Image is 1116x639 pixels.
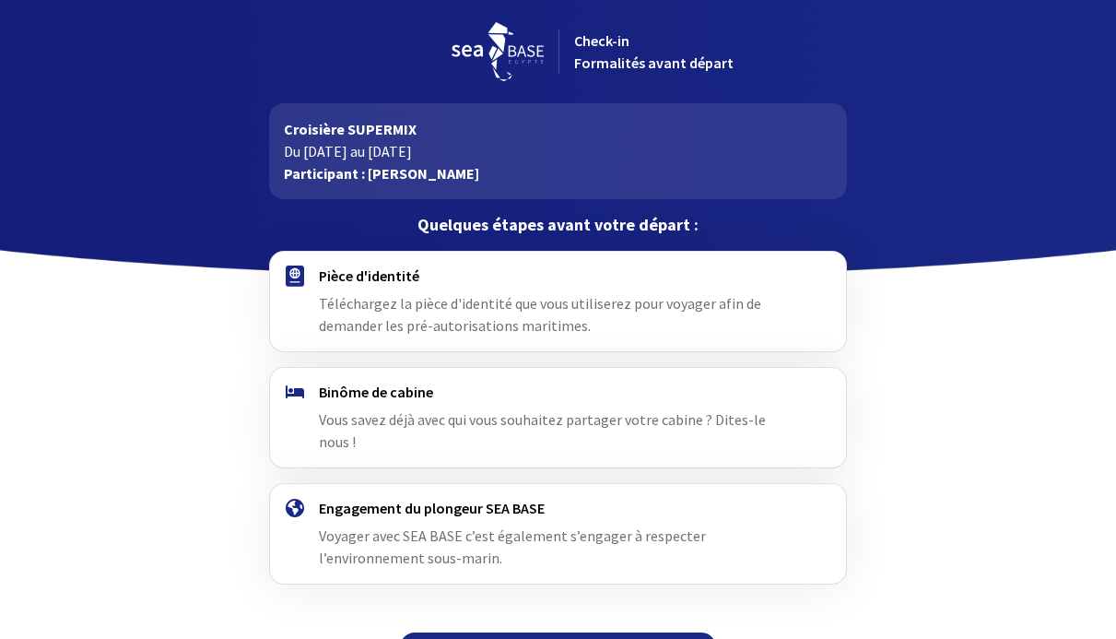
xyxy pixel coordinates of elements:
p: Participant : [PERSON_NAME] [284,162,832,184]
img: logo_seabase.svg [452,22,544,81]
img: binome.svg [286,385,304,398]
h4: Pièce d'identité [319,266,797,285]
p: Croisière SUPERMIX [284,118,832,140]
span: Téléchargez la pièce d'identité que vous utiliserez pour voyager afin de demander les pré-autoris... [319,294,761,335]
h4: Binôme de cabine [319,383,797,401]
span: Vous savez déjà avec qui vous souhaitez partager votre cabine ? Dites-le nous ! [319,410,766,451]
img: passport.svg [286,266,304,287]
span: Check-in Formalités avant départ [574,31,734,72]
p: Du [DATE] au [DATE] [284,140,832,162]
span: Voyager avec SEA BASE c’est également s’engager à respecter l’environnement sous-marin. [319,527,706,567]
img: engagement.svg [286,499,304,517]
h4: Engagement du plongeur SEA BASE [319,499,797,517]
p: Quelques étapes avant votre départ : [269,214,847,236]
